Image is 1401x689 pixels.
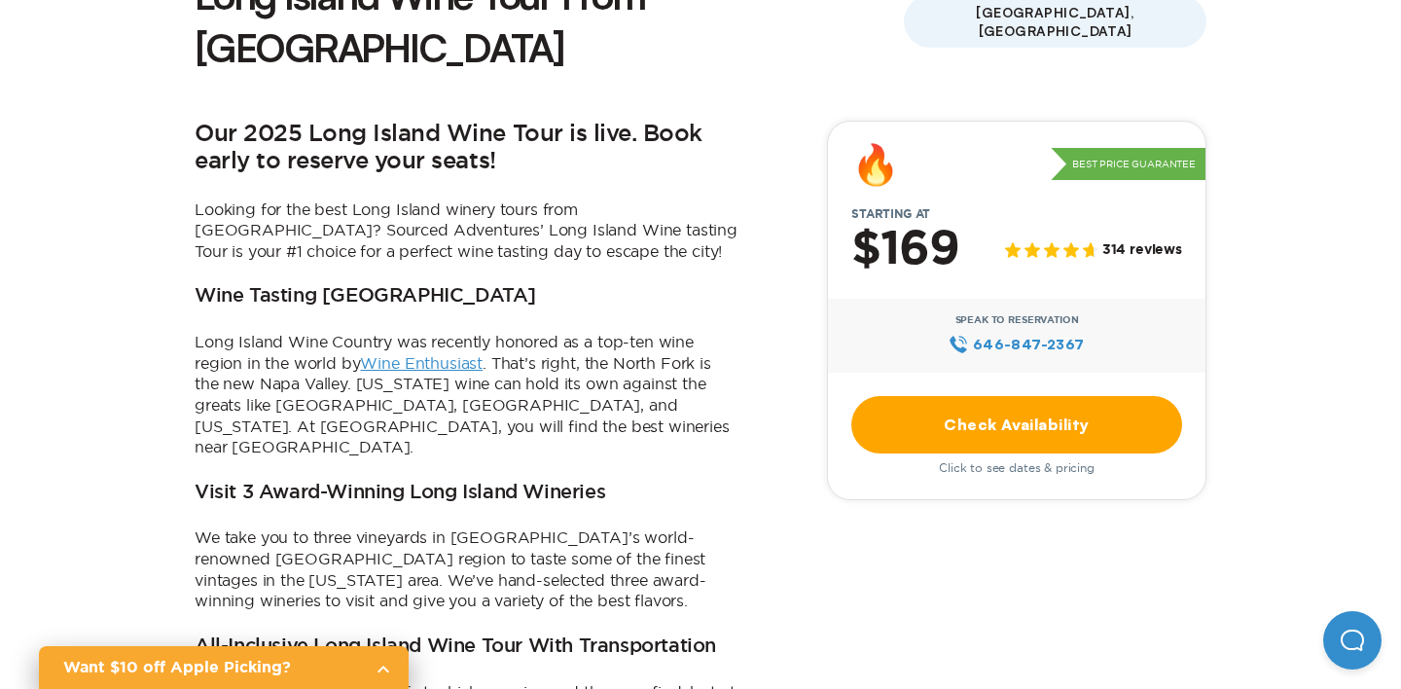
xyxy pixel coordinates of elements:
[195,121,739,176] h2: Our 2025 Long Island Wine Tour is live. Book early to reserve your seats!
[39,646,409,689] a: Want $10 off Apple Picking?
[1051,148,1205,181] p: Best Price Guarantee
[851,396,1182,453] a: Check Availability
[195,527,739,611] p: We take you to three vineyards in [GEOGRAPHIC_DATA]’s world-renowned [GEOGRAPHIC_DATA] region to ...
[63,656,360,679] h2: Want $10 off Apple Picking?
[195,482,605,505] h3: Visit 3 Award-Winning Long Island Wineries
[195,199,739,263] p: Looking for the best Long Island winery tours from [GEOGRAPHIC_DATA]? Sourced Adventures’ Long Is...
[195,635,716,659] h3: All-Inclusive Long Island Wine Tour With Transportation
[360,354,483,372] a: Wine Enthusiast
[851,225,959,275] h2: $169
[1323,611,1382,670] iframe: Help Scout Beacon - Open
[828,207,953,221] span: Starting at
[949,334,1084,355] a: 646‍-847‍-2367
[1102,242,1182,259] span: 314 reviews
[939,461,1095,475] span: Click to see dates & pricing
[851,145,900,184] div: 🔥
[195,285,536,308] h3: Wine Tasting [GEOGRAPHIC_DATA]
[955,314,1079,326] span: Speak to Reservation
[973,334,1085,355] span: 646‍-847‍-2367
[195,332,739,458] p: Long Island Wine Country was recently honored as a top-ten wine region in the world by . That’s r...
